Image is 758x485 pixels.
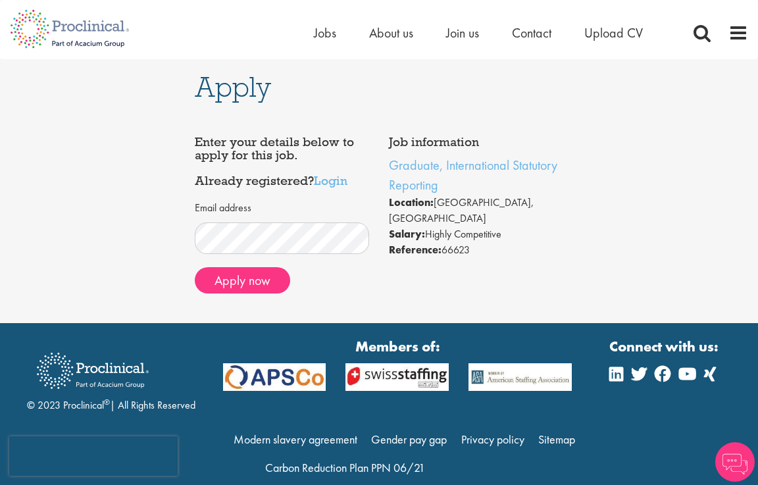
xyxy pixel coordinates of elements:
strong: Reference: [389,243,442,257]
strong: Location: [389,195,434,209]
strong: Connect with us: [609,336,721,357]
a: Privacy policy [461,432,524,447]
img: Chatbot [715,442,755,482]
a: Join us [446,24,479,41]
span: Apply [195,69,271,105]
img: APSCo [336,363,459,391]
a: Sitemap [538,432,575,447]
a: About us [369,24,413,41]
button: Apply now [195,267,290,294]
strong: Salary: [389,227,425,241]
div: © 2023 Proclinical | All Rights Reserved [27,343,195,413]
sup: ® [104,397,110,407]
a: Upload CV [584,24,643,41]
img: APSCo [459,363,582,391]
li: Highly Competitive [389,226,564,242]
a: Carbon Reduction Plan PPN 06/21 [265,460,425,475]
h4: Enter your details below to apply for this job. Already registered? [195,136,370,188]
li: 66623 [389,242,564,258]
a: Contact [512,24,551,41]
a: Modern slavery agreement [234,432,357,447]
h4: Job information [389,136,564,149]
img: Proclinical Recruitment [27,344,159,398]
li: [GEOGRAPHIC_DATA], [GEOGRAPHIC_DATA] [389,195,564,226]
img: APSCo [213,363,336,391]
a: Gender pay gap [371,432,447,447]
a: Graduate, International Statutory Reporting [389,157,557,193]
a: Login [314,172,347,188]
label: Email address [195,201,251,216]
strong: Members of: [223,336,572,357]
a: Jobs [314,24,336,41]
iframe: reCAPTCHA [9,436,178,476]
